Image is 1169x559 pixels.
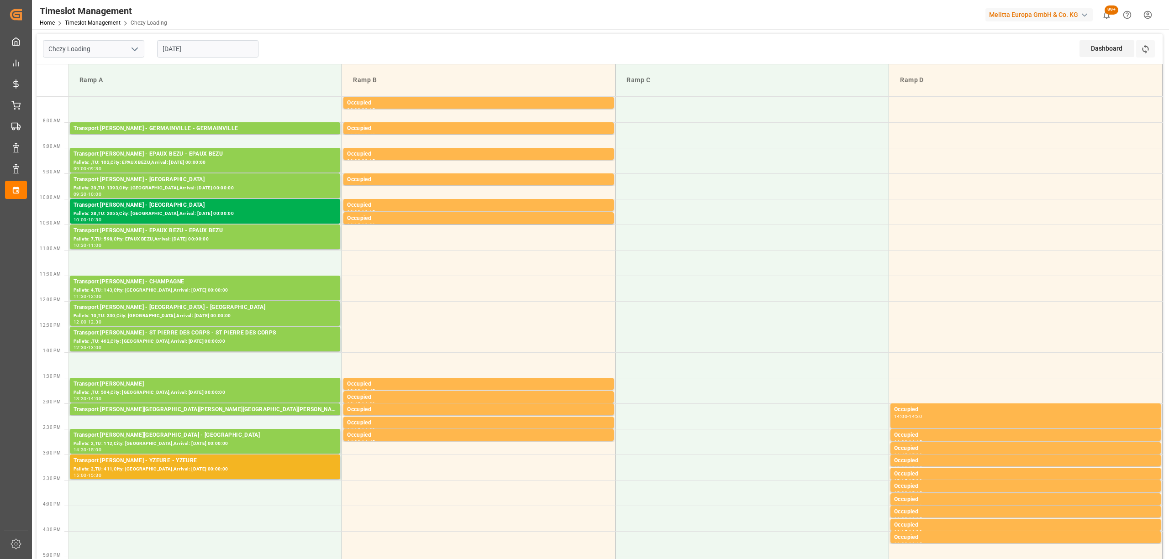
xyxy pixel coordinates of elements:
div: 10:00 [88,192,101,196]
div: Occupied [894,470,1157,479]
div: 16:30 [894,542,907,546]
div: - [360,133,362,137]
div: Transport [PERSON_NAME] - YZEURE - YZEURE [74,456,337,465]
div: Pallets: 28,TU: 2055,City: [GEOGRAPHIC_DATA],Arrival: [DATE] 00:00:00 [74,210,337,218]
span: 4:00 PM [43,502,61,507]
button: Melitta Europa GmbH & Co. KG [985,6,1096,23]
span: 3:00 PM [43,450,61,455]
span: 1:30 PM [43,374,61,379]
span: 10:00 AM [40,195,61,200]
div: - [87,294,88,298]
div: - [87,192,88,196]
div: 10:15 [347,223,360,227]
div: - [907,504,909,508]
span: 3:30 PM [43,476,61,481]
div: Transport [PERSON_NAME] - EPAUX BEZU - EPAUX BEZU [74,226,337,235]
span: 5:00 PM [43,553,61,558]
div: - [87,243,88,247]
div: Occupied [894,507,1157,517]
div: 12:00 [88,294,101,298]
div: 14:30 [894,440,907,444]
div: 10:30 [88,218,101,222]
div: 13:30 [74,397,87,401]
div: Transport [PERSON_NAME][GEOGRAPHIC_DATA] - [GEOGRAPHIC_DATA] [74,431,337,440]
div: Occupied [894,405,1157,414]
div: - [907,465,909,470]
div: - [87,167,88,171]
div: - [907,491,909,495]
div: Pallets: 39,TU: 1393,City: [GEOGRAPHIC_DATA],Arrival: [DATE] 00:00:00 [74,184,337,192]
div: - [360,414,362,418]
div: 15:00 [74,473,87,477]
div: - [907,440,909,444]
div: 10:30 [362,223,375,227]
div: Pallets: 4,TU: 143,City: [GEOGRAPHIC_DATA],Arrival: [DATE] 00:00:00 [74,287,337,294]
div: - [87,473,88,477]
div: - [87,345,88,350]
div: - [360,402,362,406]
div: Occupied [894,482,1157,491]
div: 16:00 [894,517,907,521]
span: 9:00 AM [43,144,61,149]
div: - [360,223,362,227]
div: Occupied [347,99,610,108]
div: Pallets: 2,TU: 112,City: [GEOGRAPHIC_DATA],Arrival: [DATE] 00:00:00 [74,440,337,448]
div: 15:30 [909,479,922,483]
div: - [87,320,88,324]
div: 10:30 [74,243,87,247]
div: - [87,448,88,452]
div: Occupied [894,444,1157,453]
span: 11:00 AM [40,246,61,251]
div: - [360,184,362,188]
div: 15:15 [909,465,922,470]
button: Help Center [1117,5,1137,25]
div: Occupied [347,150,610,159]
div: 15:00 [88,448,101,452]
div: 14:45 [894,453,907,457]
div: 14:30 [347,440,360,444]
div: 14:45 [362,440,375,444]
div: 13:45 [362,389,375,393]
div: - [907,530,909,534]
div: 14:30 [74,448,87,452]
div: Transport [PERSON_NAME] - CHAMPAGNE [74,277,337,287]
div: Pallets: 7,TU: 598,City: EPAUX BEZU,Arrival: [DATE] 00:00:00 [74,235,337,243]
div: Transport [PERSON_NAME] - GERMAINVILLE - GERMAINVILLE [74,124,337,133]
span: 1:00 PM [43,348,61,353]
div: Occupied [347,124,610,133]
div: 14:15 [362,414,375,418]
div: - [360,108,362,112]
div: Pallets: 2,TU: 122,City: [GEOGRAPHIC_DATA],Arrival: [DATE] 00:00:00 [74,133,337,141]
div: 14:15 [347,428,360,432]
div: 10:00 [74,218,87,222]
div: Pallets: ,TU: 504,City: [GEOGRAPHIC_DATA],Arrival: [DATE] 00:00:00 [74,389,337,397]
div: 14:00 [894,414,907,418]
div: 08:30 [347,133,360,137]
div: Dashboard [1079,40,1134,57]
div: 14:30 [909,414,922,418]
input: Type to search/select [43,40,144,57]
div: Occupied [347,405,610,414]
div: 15:45 [894,504,907,508]
div: - [360,389,362,393]
div: 12:30 [88,320,101,324]
div: - [360,159,362,163]
span: 4:30 PM [43,527,61,532]
div: Occupied [894,495,1157,504]
div: Occupied [894,533,1157,542]
div: Transport [PERSON_NAME] - EPAUX BEZU - EPAUX BEZU [74,150,337,159]
div: Transport [PERSON_NAME] - [GEOGRAPHIC_DATA] - [GEOGRAPHIC_DATA] [74,303,337,312]
div: 16:15 [894,530,907,534]
div: 12:30 [74,345,87,350]
div: 13:00 [88,345,101,350]
span: 10:30 AM [40,220,61,225]
div: Occupied [347,175,610,184]
div: Transport [PERSON_NAME][GEOGRAPHIC_DATA][PERSON_NAME][GEOGRAPHIC_DATA][PERSON_NAME] [74,405,337,414]
a: Home [40,20,55,26]
div: 16:30 [909,530,922,534]
span: 12:00 PM [40,297,61,302]
div: Occupied [347,418,610,428]
div: 10:00 [347,210,360,214]
div: 09:15 [362,159,375,163]
div: 15:00 [909,453,922,457]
